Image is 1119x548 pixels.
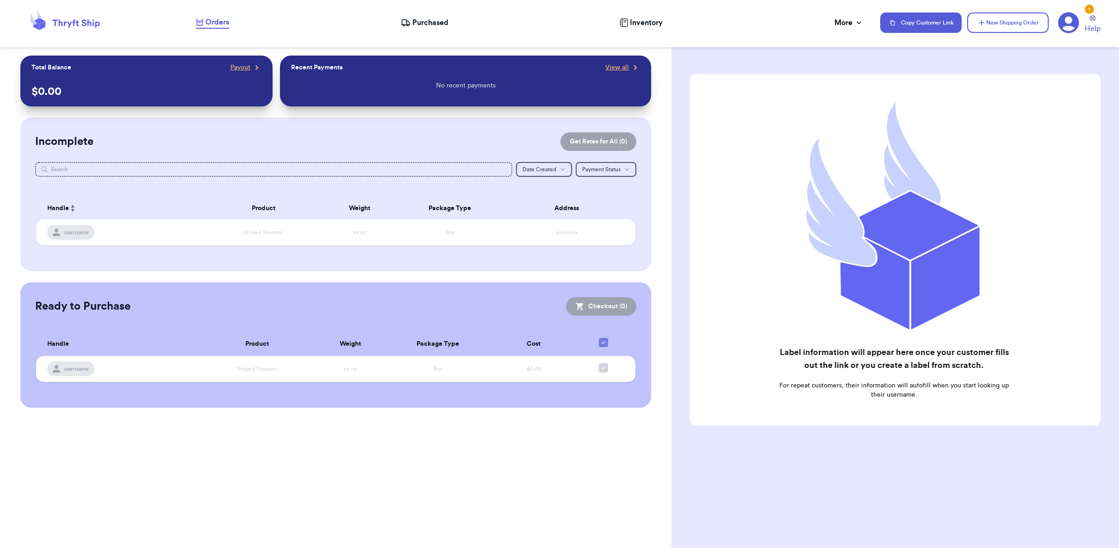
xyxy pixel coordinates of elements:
[230,63,250,72] span: Payout
[522,167,556,172] span: Date Created
[630,17,663,28] span: Inventory
[620,17,663,28] a: Inventory
[445,230,454,235] span: Box
[237,366,277,372] span: Striped Sweater
[353,230,366,235] span: xx oz
[556,230,578,235] span: xxxxxxxx
[605,63,640,72] a: View all
[315,332,385,356] th: Weight
[35,134,93,149] h2: Incomplete
[1058,12,1079,33] a: 1
[527,366,541,372] span: $0.00
[243,230,284,235] span: Striped Sweater
[47,204,69,213] span: Handle
[64,365,89,373] span: username
[199,332,316,356] th: Product
[35,299,131,314] h2: Ready to Purchase
[205,17,229,28] span: Orders
[412,17,448,28] span: Purchased
[776,346,1013,372] h2: Label information will appear here once your customer fills out the link or you create a label fr...
[967,12,1049,33] button: New Shipping Order
[582,167,621,172] span: Payment Status
[776,381,1013,399] p: For repeat customers, their information will autofill when you start looking up their username.
[344,366,357,372] span: xx oz
[64,229,89,236] span: username
[576,162,636,177] button: Payment Status
[560,132,636,151] button: Get Rates for All (0)
[385,332,490,356] th: Package Type
[230,63,261,72] a: Payout
[566,297,636,316] button: Checkout (0)
[204,197,323,219] th: Product
[880,12,962,33] button: Copy Customer Link
[291,63,342,72] p: Recent Payments
[196,17,229,29] a: Orders
[69,203,76,214] button: Sort ascending
[47,339,69,349] span: Handle
[834,17,864,28] div: More
[396,197,504,219] th: Package Type
[516,162,572,177] button: Date Created
[35,162,513,177] input: Search
[31,63,71,72] p: Total Balance
[490,332,578,356] th: Cost
[1085,15,1100,34] a: Help
[605,63,629,72] span: View all
[31,84,262,99] p: $ 0.00
[436,81,496,90] p: No recent payments
[1085,23,1100,34] span: Help
[323,197,395,219] th: Weight
[433,366,442,372] span: Box
[504,197,635,219] th: Address
[1085,5,1094,14] div: 1
[401,17,448,28] a: Purchased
